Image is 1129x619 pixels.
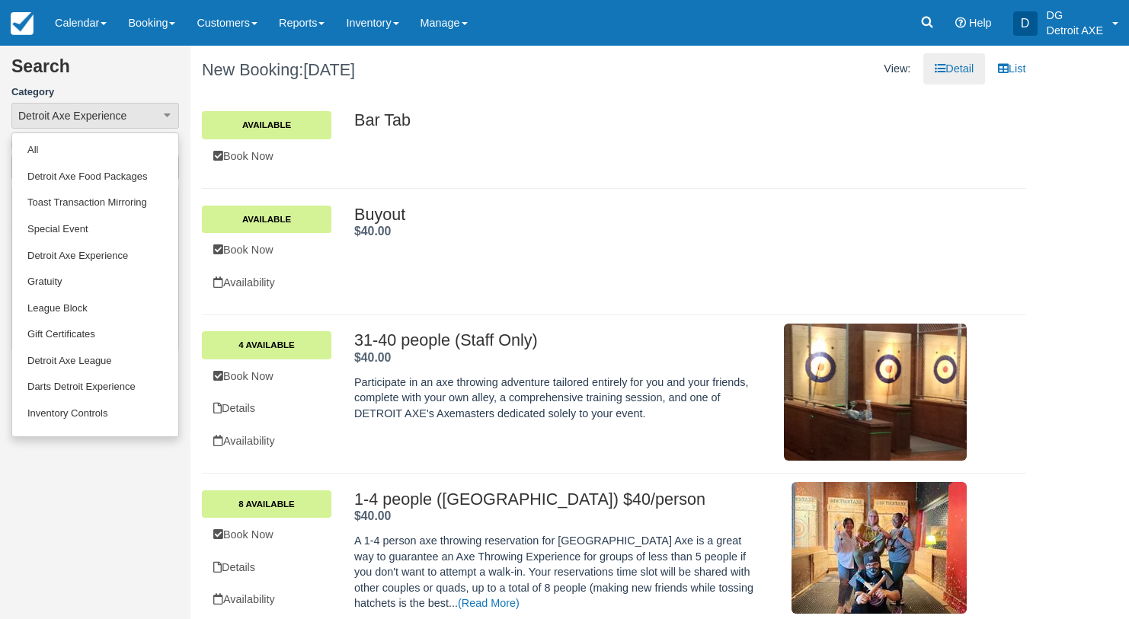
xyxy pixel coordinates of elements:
[12,216,178,243] a: Special Event
[202,141,331,172] a: Book Now
[202,519,331,550] a: Book Now
[12,348,178,375] a: Detroit Axe League
[923,53,985,85] a: Detail
[354,509,391,522] strong: Price: $40
[12,269,178,295] a: Gratuity
[354,351,391,364] span: $40.00
[12,190,178,216] a: Toast Transaction Mirroring
[11,103,179,129] button: Detroit Axe Experience
[354,533,763,611] p: A 1-4 person axe throwing reservation for [GEOGRAPHIC_DATA] Axe is a great way to guarantee an Ax...
[12,243,178,270] a: Detroit Axe Experience
[354,206,967,224] h2: Buyout
[955,18,966,28] i: Help
[458,597,520,609] a: (Read More)
[202,61,603,79] h1: New Booking:
[1047,23,1103,38] p: Detroit AXE
[202,235,331,266] a: Book Now
[12,295,178,322] a: League Block
[12,427,178,454] a: Gaming Table
[12,374,178,400] a: Darts Detroit Experience
[11,12,34,35] img: checkfront-main-nav-mini-logo.png
[1047,8,1103,23] p: DG
[1013,11,1038,36] div: D
[202,361,331,392] a: Book Now
[11,85,179,100] label: Category
[202,552,331,583] a: Details
[12,400,178,427] a: Inventory Controls
[784,324,967,461] img: M5-2
[202,206,331,233] a: Available
[354,331,763,349] h2: 31-40 people (Staff Only)
[969,17,992,29] span: Help
[354,375,763,422] p: Participate in an axe throwing adventure tailored entirely for you and your friends, complete wit...
[202,267,331,298] a: Availability
[354,509,391,522] span: $40.00
[354,111,967,129] h2: Bar Tab
[12,137,178,164] a: All
[354,351,391,364] strong: Price: $40
[354,225,391,238] span: $40.00
[202,393,331,424] a: Details
[354,490,763,509] h2: 1-4 people ([GEOGRAPHIC_DATA]) $40/person
[18,108,126,123] span: Detroit Axe Experience
[354,225,391,238] strong: Price: $40
[202,584,331,615] a: Availability
[202,111,331,139] a: Available
[792,482,967,614] img: M183-2
[12,164,178,190] a: Detroit Axe Food Packages
[202,331,331,359] a: 4 Available
[987,53,1037,85] a: List
[872,53,922,85] li: View:
[303,60,355,79] span: [DATE]
[202,490,331,518] a: 8 Available
[202,426,331,457] a: Availability
[11,57,179,85] h2: Search
[12,321,178,348] a: Gift Certificates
